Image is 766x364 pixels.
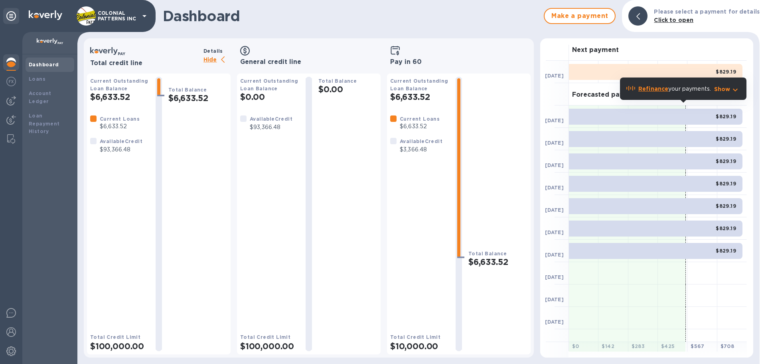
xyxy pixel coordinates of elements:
b: Total Balance [468,251,507,257]
b: Click to open [654,17,693,23]
b: Loans [29,76,45,82]
b: Current Outstanding Loan Balance [390,78,448,91]
button: Make a payment [544,8,616,24]
span: Make a payment [551,11,608,21]
p: Hide [203,55,231,65]
img: Foreign exchange [6,77,16,86]
b: Available Credit [250,116,292,122]
h2: $10,000.00 [390,341,449,351]
h3: Total credit line [90,60,200,67]
h2: $6,633.52 [168,93,227,103]
b: [DATE] [545,117,564,123]
b: Please select a payment for details [654,8,760,15]
b: Current Loans [100,116,140,122]
b: Total Credit Limit [240,334,290,340]
p: COLONIAL PATTERNS INC [98,10,138,22]
b: [DATE] [545,319,564,325]
b: $829.19 [716,181,736,187]
b: $829.19 [716,69,736,75]
b: Details [203,48,223,54]
b: $829.19 [716,158,736,164]
h2: $0.00 [240,92,299,102]
p: your payments. [638,85,711,93]
h2: $6,633.52 [90,92,149,102]
b: [DATE] [545,73,564,79]
b: [DATE] [545,229,564,235]
b: Total Credit Limit [90,334,140,340]
b: Current Outstanding Loan Balance [240,78,298,91]
b: Dashboard [29,62,59,68]
b: $ 708 [721,343,734,349]
b: Available Credit [400,138,442,144]
p: $6,633.52 [100,122,140,131]
h3: General credit line [240,58,377,66]
b: $829.19 [716,136,736,142]
h3: Pay in 60 [390,58,527,66]
div: Unpin categories [3,8,19,24]
b: Refinance [638,86,668,92]
b: [DATE] [545,207,564,213]
h2: $6,633.52 [390,92,449,102]
h2: $100,000.00 [90,341,149,351]
p: Show [714,85,730,93]
b: Account Ledger [29,90,51,104]
h2: $100,000.00 [240,341,299,351]
h2: $0.00 [318,84,377,94]
b: Current Outstanding Loan Balance [90,78,148,91]
h3: Forecasted payments [572,91,644,99]
b: Loan Repayment History [29,113,60,135]
b: [DATE] [545,162,564,168]
h3: Next payment [572,46,619,54]
b: [DATE] [545,140,564,146]
p: $6,633.52 [400,122,440,131]
h2: $6,633.52 [468,257,527,267]
img: Logo [29,10,62,20]
b: $829.19 [716,113,736,119]
b: [DATE] [545,185,564,191]
h1: Dashboard [163,8,540,24]
b: [DATE] [545,252,564,258]
b: $829.19 [716,248,736,254]
b: Current Loans [400,116,440,122]
b: [DATE] [545,274,564,280]
p: $3,366.48 [400,145,442,154]
b: Available Credit [100,138,142,144]
b: [DATE] [545,296,564,302]
b: $829.19 [716,225,736,231]
b: $829.19 [716,203,736,209]
b: Total Balance [168,87,207,93]
p: $93,366.48 [250,123,292,131]
b: $ 567 [691,343,704,349]
button: Show [714,85,740,93]
b: Total Credit Limit [390,334,440,340]
p: $93,366.48 [100,145,142,154]
b: Total Balance [318,78,357,84]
